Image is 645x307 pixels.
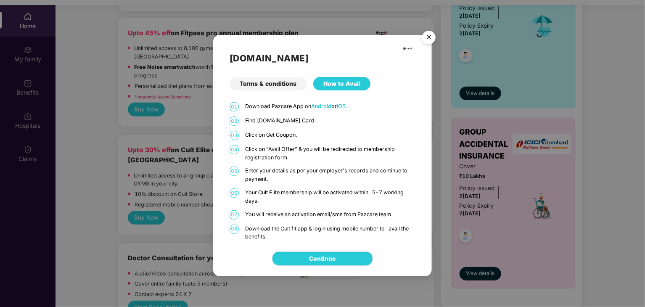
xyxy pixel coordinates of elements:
[245,188,415,205] p: Your Cult Elite membership will be activated within 5-7 working days.
[230,102,239,111] span: 01
[230,188,239,198] span: 06
[337,103,346,109] a: iOS
[245,131,415,139] p: Click on Get Coupon.
[245,116,415,125] p: Find [DOMAIN_NAME] Card.
[230,51,415,65] h2: [DOMAIN_NAME]
[230,210,239,220] span: 07
[311,103,331,109] a: Android
[230,225,239,234] span: 08
[230,167,239,176] span: 05
[402,43,413,54] img: cult.png
[245,145,415,162] p: Click on “Avail Offer” & you will be redirected to membership registration form
[230,145,239,154] span: 04
[309,254,336,263] a: Continue
[417,27,441,50] img: svg+xml;base64,PHN2ZyB4bWxucz0iaHR0cDovL3d3dy53My5vcmcvMjAwMC9zdmciIHdpZHRoPSI1NiIgaGVpZ2h0PSI1Ni...
[230,116,239,126] span: 02
[230,77,307,90] div: Terms & conditions
[313,77,370,90] div: How to Avail
[417,27,440,50] button: Close
[245,167,415,183] p: Enter your details as per your employer's records and continue to payment.
[272,251,373,266] button: Continue
[230,131,239,140] span: 03
[245,102,415,111] p: Download Pazcare App on or .
[245,225,415,241] p: Download the Cult fit app & login using mobile number to avail the benefits.
[245,210,415,219] p: You will receive an activation email/sms from Pazcare team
